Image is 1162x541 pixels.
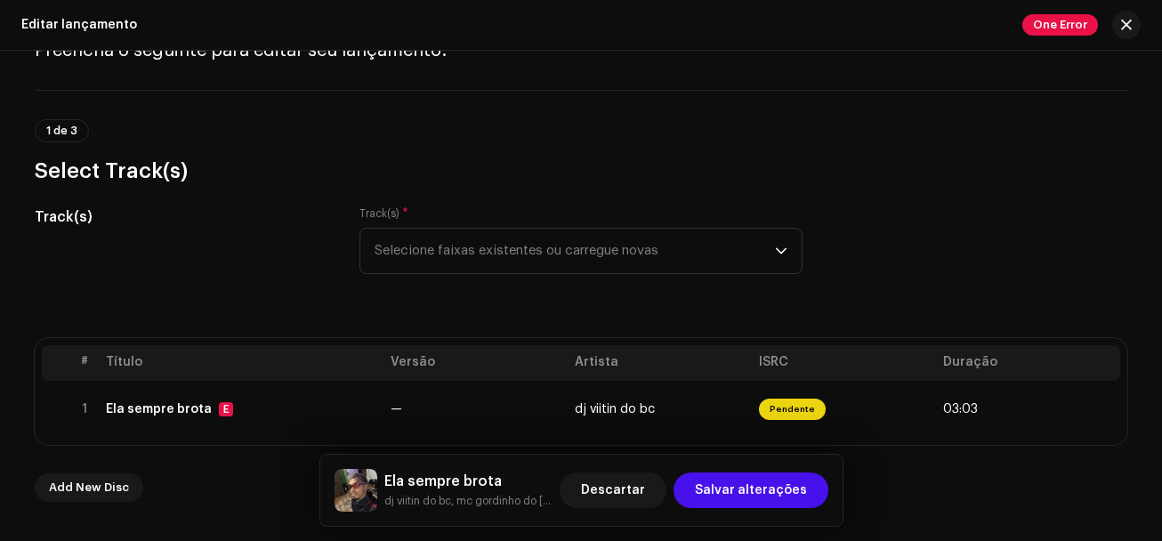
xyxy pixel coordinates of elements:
[99,345,383,381] th: Título
[375,229,775,273] span: Selecione faixas existentes ou carregue novas
[936,345,1120,381] th: Duração
[383,345,568,381] th: Versão
[384,492,553,510] small: Ela sempre brota
[695,472,807,508] span: Salvar alterações
[568,345,752,381] th: Artista
[359,206,408,221] label: Track(s)
[391,403,402,416] span: —
[35,40,1127,61] h4: Preencha o seguinte para editar seu lançamento.
[674,472,828,508] button: Salvar alterações
[759,399,826,420] span: Pendente
[335,469,377,512] img: 8c50eebb-5ae0-4667-8fd8-8f3718262623
[581,472,645,508] span: Descartar
[35,206,331,228] h5: Track(s)
[752,345,936,381] th: ISRC
[943,402,978,416] span: 03:03
[775,229,787,273] div: dropdown trigger
[35,157,1127,185] h3: Select Track(s)
[384,471,553,492] h5: Ela sempre brota
[575,403,655,416] span: dj viitin do bc
[560,472,666,508] button: Descartar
